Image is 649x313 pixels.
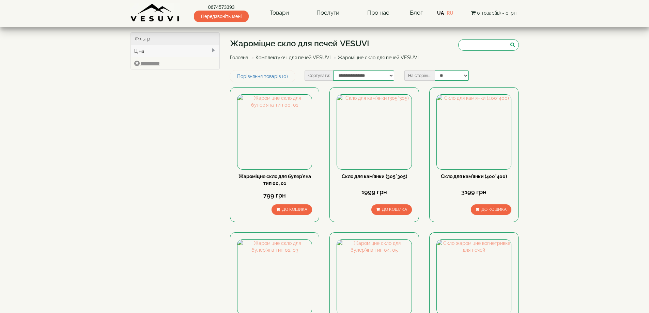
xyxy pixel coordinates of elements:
[447,10,453,16] a: RU
[481,207,507,212] span: До кошика
[342,174,407,179] a: Скло для кам'янки (305*305)
[360,5,396,21] a: Про нас
[282,207,307,212] span: До кошика
[272,204,312,215] button: До кошика
[477,10,516,16] span: 0 товар(ів) - 0грн
[437,95,511,169] img: Скло для кам'янки (400*400)
[437,10,444,16] a: UA
[441,174,507,179] a: Скло для кам'янки (400*400)
[382,207,407,212] span: До кошика
[256,55,330,60] a: Комплектуючі для печей VESUVI
[130,3,180,22] img: Завод VESUVI
[263,5,296,21] a: Товари
[332,54,418,61] li: Жароміцне скло для печей VESUVI
[410,9,423,16] a: Блог
[310,5,346,21] a: Послуги
[230,71,295,82] a: Порівняння товарів (0)
[238,174,311,186] a: Жароміцне скло для булер'яна тип 00, 01
[131,33,220,45] div: Фільтр
[237,191,312,200] div: 799 грн
[194,4,249,11] a: 0674573393
[237,95,312,169] img: Жароміцне скло для булер'яна тип 00, 01
[404,71,435,81] label: На сторінці:
[436,188,511,197] div: 3199 грн
[337,95,411,169] img: Скло для кам'янки (305*305)
[371,204,412,215] button: До кошика
[194,11,249,22] span: Передзвоніть мені
[337,188,412,197] div: 1999 грн
[230,55,248,60] a: Головна
[131,45,220,57] div: Ціна
[471,204,511,215] button: До кошика
[469,9,519,17] button: 0 товар(ів) - 0грн
[305,71,333,81] label: Сортувати:
[230,39,423,48] h1: Жароміцне скло для печей VESUVI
